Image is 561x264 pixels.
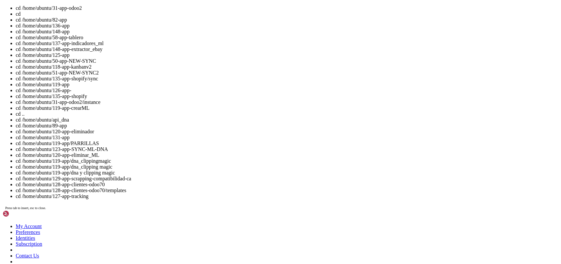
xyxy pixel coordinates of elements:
[3,64,476,69] x-row: Swap usage: 0%
[3,58,476,64] x-row: Memory usage: 70% IPv4 address for ens3: [TECHNICAL_ID]
[3,53,476,58] x-row: Usage of /: 21.5% of 77.39GB Users logged in: 0
[72,169,74,175] div: (25, 30)
[3,19,476,25] x-row: * Management: [URL][DOMAIN_NAME]
[3,80,476,86] x-row: just raised the bar for easy, resilient and secure K8s cluster deployment.
[16,182,558,188] li: cd /home/ubuntu/128-app-clientes-odoo70
[16,253,39,258] a: Contact Us
[3,130,476,136] x-row: [URL][DOMAIN_NAME]
[3,3,476,8] x-row: Welcome to Ubuntu 23.04 (GNU/Linux 6.2.0-39-generic x86_64)
[16,135,558,140] li: cd /home/ubuntu/131-app
[16,93,558,99] li: cd /home/ubuntu/135-app-shopify
[16,111,558,117] li: cd ..
[3,169,476,175] x-row: : $ cd
[16,70,558,76] li: cd /home/ubuntu/51-app-NEW-SYNC2
[16,152,558,158] li: cd /home/ubuntu/120-app-eliminar_ML
[16,129,558,135] li: cd /home/ubuntu/120-app-eliminador
[3,75,476,80] x-row: * Strictly confined Kubernetes makes edge and IoT secure. Learn how MicroK8s
[16,35,558,41] li: cd /home/ubuntu/58-app-tablero
[3,119,476,125] x-row: Your Ubuntu release is not supported anymore.
[16,88,558,93] li: cd /home/ubuntu/126-app-
[3,25,476,30] x-row: * Support: [URL][DOMAIN_NAME]
[16,223,42,229] a: My Account
[16,29,558,35] li: cd /home/ubuntu/148-app
[3,91,476,97] x-row: [URL][DOMAIN_NAME]
[16,52,558,58] li: cd /home/ubuntu/125-app
[16,158,558,164] li: cd /home/ubuntu/119-app/dna_clippingmagic
[3,164,476,169] x-row: Last login: [DATE] from [TECHNICAL_ID]
[16,105,558,111] li: cd /home/ubuntu/119-app-crearML
[16,146,558,152] li: cd /home/ubuntu/123-app-SYNC-ML-DNA
[16,23,558,29] li: cd /home/ubuntu/136-app
[16,117,558,123] li: cd /home/ubuntu/api_dna
[5,206,46,210] span: Press tab to insert, esc to close.
[3,147,476,153] x-row: Run 'do-release-upgrade' to upgrade to it.
[16,140,558,146] li: cd /home/ubuntu/119-app/PARRILLAS
[16,176,558,182] li: cd /home/ubuntu/129-app-scrapping-compatibilidad-ca
[16,99,558,105] li: cd /home/ubuntu/31-app-odoo2/instance
[3,108,476,114] x-row: To see these additional updates run: apt list --upgradable
[3,36,476,41] x-row: System information as of [DATE]
[3,47,476,53] x-row: System load: 0.1 Processes: 194
[16,58,558,64] li: cd /home/ubuntu/50-app-NEW-SYNC
[16,123,558,129] li: cd /home/ubuntu/89-app
[16,5,558,11] li: cd /home/ubuntu/31-app-odoo2
[3,141,476,147] x-row: New release '24.04.3 LTS' available.
[16,170,558,176] li: cd /home/ubuntu/119-app/dna y clipping magic
[3,210,40,217] img: Shellngn
[16,11,558,17] li: cd
[16,193,558,199] li: cd /home/ubuntu/127-app-tracking
[16,82,558,88] li: cd /home/ubuntu/119-app
[16,188,558,193] li: cd /home/ubuntu/128-app-clientes-odoo70/templates
[16,235,35,241] a: Identities
[3,14,476,19] x-row: * Documentation: [URL][DOMAIN_NAME]
[55,169,58,174] span: ~
[3,103,476,108] x-row: 1 update can be applied immediately.
[16,17,558,23] li: cd /home/ubuntu/82-app
[16,64,558,70] li: cd /home/ubuntu/118-app-kanbanv2
[16,164,558,170] li: cd /home/ubuntu/119-app/dna_clipping magic
[16,241,42,247] a: Subscription
[16,229,40,235] a: Preferences
[3,125,476,130] x-row: For upgrade information, please visit:
[3,169,52,174] span: ubuntu@vps-08acaf7e
[16,46,558,52] li: cd /home/ubuntu/148-app-extractor_ebay
[16,41,558,46] li: cd /home/ubuntu/137-app-indicadores_ml
[16,76,558,82] li: cd /home/ubuntu/135-app-shopify/sync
